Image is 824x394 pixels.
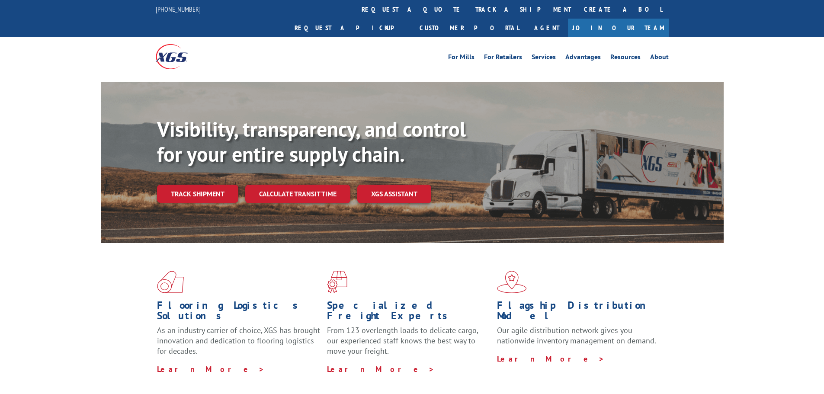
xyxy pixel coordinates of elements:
img: xgs-icon-flagship-distribution-model-red [497,271,527,293]
p: From 123 overlength loads to delicate cargo, our experienced staff knows the best way to move you... [327,325,491,364]
a: XGS ASSISTANT [357,185,431,203]
a: For Retailers [484,54,522,63]
a: Join Our Team [568,19,669,37]
a: For Mills [448,54,475,63]
h1: Specialized Freight Experts [327,300,491,325]
a: Resources [610,54,641,63]
a: Calculate transit time [245,185,350,203]
b: Visibility, transparency, and control for your entire supply chain. [157,115,466,167]
h1: Flagship Distribution Model [497,300,660,325]
span: Our agile distribution network gives you nationwide inventory management on demand. [497,325,656,346]
a: Request a pickup [288,19,413,37]
a: Learn More > [497,354,605,364]
a: Learn More > [327,364,435,374]
a: About [650,54,669,63]
img: xgs-icon-focused-on-flooring-red [327,271,347,293]
h1: Flooring Logistics Solutions [157,300,321,325]
a: Learn More > [157,364,265,374]
a: [PHONE_NUMBER] [156,5,201,13]
a: Track shipment [157,185,238,203]
span: As an industry carrier of choice, XGS has brought innovation and dedication to flooring logistics... [157,325,320,356]
a: Customer Portal [413,19,526,37]
a: Agent [526,19,568,37]
a: Advantages [565,54,601,63]
a: Services [532,54,556,63]
img: xgs-icon-total-supply-chain-intelligence-red [157,271,184,293]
